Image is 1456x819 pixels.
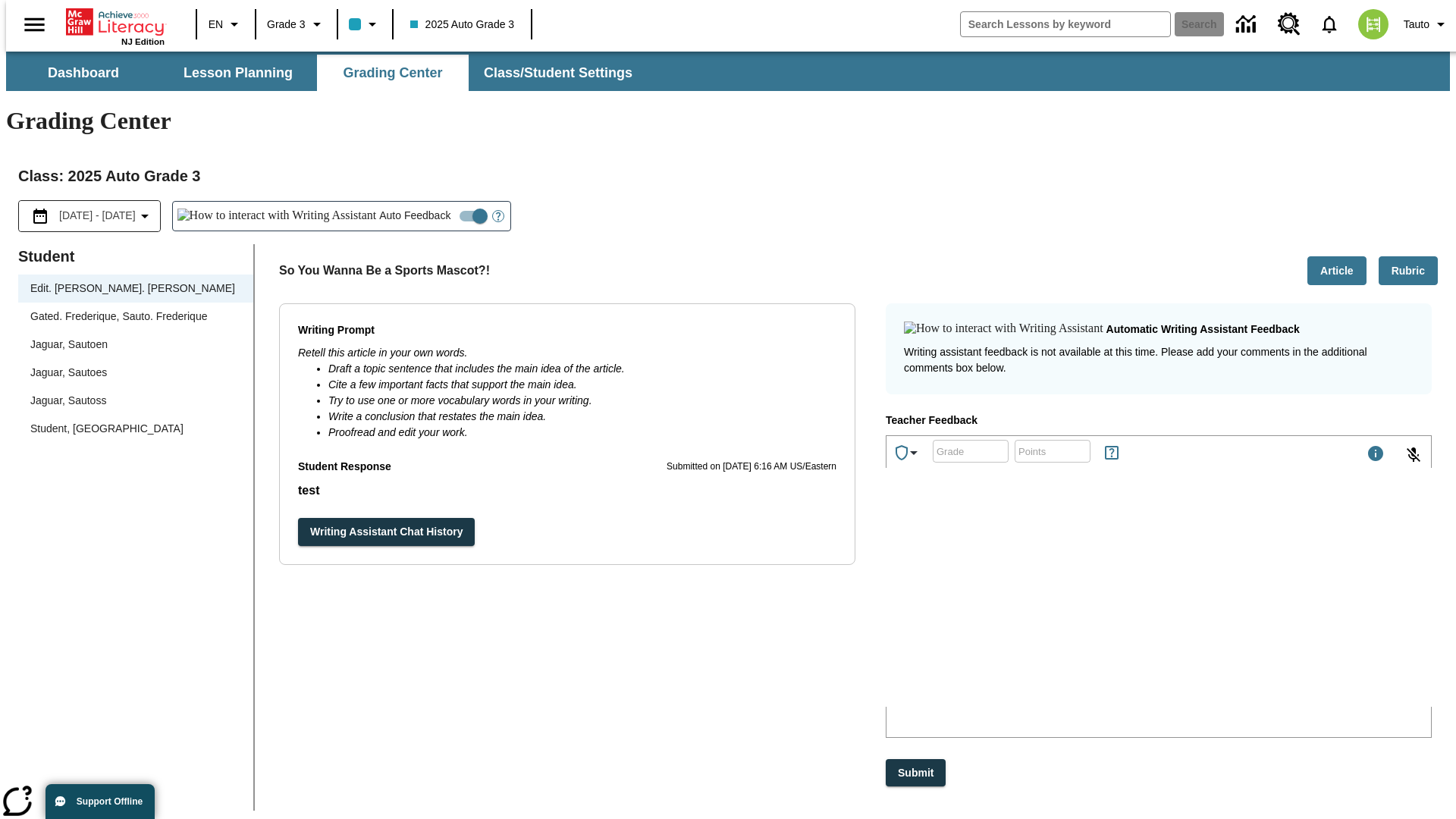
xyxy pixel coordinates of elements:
[30,281,235,297] div: Edit. [PERSON_NAME]. [PERSON_NAME]
[298,322,836,339] p: Writing Prompt
[1307,256,1367,286] button: Article, Will open in new tab
[1310,5,1349,44] a: Notifications
[18,387,253,415] div: Jaguar, Sautoss
[298,459,391,475] p: Student Response
[904,344,1414,376] p: Writing assistant feedback is not available at this time. Please add your comments in the additio...
[1227,4,1269,45] a: Data Center
[209,17,223,33] span: EN
[1379,256,1438,286] button: Rubric, Will open in new tab
[8,55,159,91] button: Dashboard
[77,796,143,807] span: Support Offline
[6,12,221,26] body: Type your response here.
[317,55,469,91] button: Grading Center
[933,431,1009,472] input: Grade: Letters, numbers, %, + and - are allowed.
[18,275,253,303] div: Edit. [PERSON_NAME]. [PERSON_NAME]
[886,438,929,468] button: Achievements
[298,482,836,500] p: Student Response
[667,460,836,475] p: Submitted on [DATE] 6:16 AM US/Eastern
[486,202,510,231] button: Open Help for Writing Assistant
[484,64,632,82] span: Class/Student Settings
[30,393,106,409] div: Jaguar, Sautoss
[379,208,450,224] span: Auto Feedback
[267,17,306,33] span: Grade 3
[162,55,314,91] button: Lesson Planning
[410,17,515,33] span: 2025 Auto Grade 3
[6,55,646,91] div: SubNavbar
[343,11,388,38] button: Class color is light blue. Change class color
[1015,440,1090,463] div: Points: Must be equal to or less than 25.
[1015,431,1090,472] input: Points: Must be equal to or less than 25.
[6,12,221,26] p: test thiss
[472,55,645,91] button: Class/Student Settings
[1349,5,1398,44] button: Select a new avatar
[886,759,946,787] button: Submit
[6,52,1450,91] div: SubNavbar
[343,64,442,82] span: Grading Center
[25,207,154,225] button: Select the date range menu item
[18,415,253,443] div: Student, [GEOGRAPHIC_DATA]
[184,64,293,82] span: Lesson Planning
[328,409,836,425] li: Write a conclusion that restates the main idea.
[886,413,1432,429] p: Teacher Feedback
[1367,444,1385,466] div: Maximum 1000 characters Press Escape to exit toolbar and use left and right arrow keys to access ...
[261,11,332,38] button: Grade: Grade 3, Select a grade
[202,11,250,38] button: Language: EN, Select a language
[45,784,155,819] button: Support Offline
[136,207,154,225] svg: Collapse Date Range Filter
[30,337,108,353] div: Jaguar, Sautoen
[328,393,836,409] li: Try to use one or more vocabulary words in your writing.
[1106,322,1300,338] p: Automatic writing assistant feedback
[30,421,184,437] div: Student, [GEOGRAPHIC_DATA]
[59,208,136,224] span: [DATE] - [DATE]
[904,322,1103,337] img: How to interact with Writing Assistant
[1404,17,1429,33] span: Tauto
[48,64,119,82] span: Dashboard
[18,244,253,268] p: Student
[18,303,253,331] div: Gated. Frederique, Sauto. Frederique
[1097,438,1127,468] button: Rules for Earning Points and Achievements, Will open in new tab
[328,425,836,441] li: Proofread and edit your work.
[1269,4,1310,45] a: Resource Center, Will open in new tab
[1358,9,1389,39] img: avatar image
[328,361,836,377] li: Draft a topic sentence that includes the main idea of the article.
[30,365,107,381] div: Jaguar, Sautoes
[298,518,475,546] button: Writing Assistant Chat History
[30,309,207,325] div: Gated. Frederique, Sauto. Frederique
[12,2,57,47] button: Open side menu
[961,12,1170,36] input: search field
[18,359,253,387] div: Jaguar, Sautoes
[66,7,165,37] a: Home
[121,37,165,46] span: NJ Edition
[298,482,836,500] p: test
[18,164,1438,188] h2: Class : 2025 Auto Grade 3
[279,262,490,280] p: So You Wanna Be a Sports Mascot?!
[298,345,836,361] p: Retell this article in your own words.
[328,377,836,393] li: Cite a few important facts that support the main idea.
[1395,437,1432,473] button: Click to activate and allow voice recognition
[177,209,377,224] img: How to interact with Writing Assistant
[6,107,1450,135] h1: Grading Center
[933,440,1009,463] div: Grade: Letters, numbers, %, + and - are allowed.
[18,331,253,359] div: Jaguar, Sautoen
[1398,11,1456,38] button: Profile/Settings
[66,5,165,46] div: Home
